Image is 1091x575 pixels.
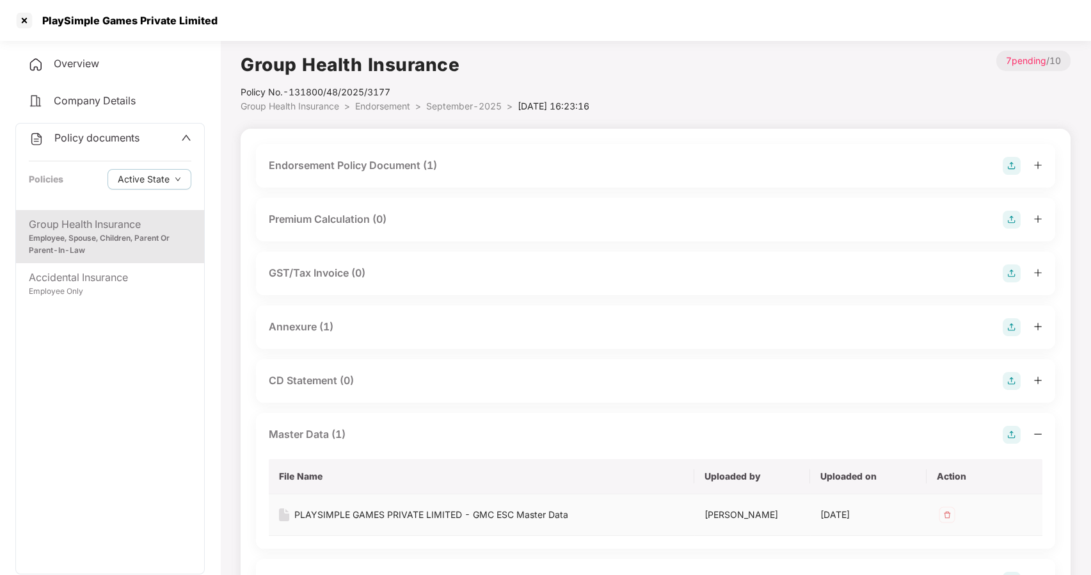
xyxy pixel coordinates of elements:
[1033,215,1042,223] span: plus
[1003,426,1021,444] img: svg+xml;base64,PHN2ZyB4bWxucz0iaHR0cDovL3d3dy53My5vcmcvMjAwMC9zdmciIHdpZHRoPSIyOCIgaGVpZ2h0PSIyOC...
[1003,157,1021,175] img: svg+xml;base64,PHN2ZyB4bWxucz0iaHR0cDovL3d3dy53My5vcmcvMjAwMC9zdmciIHdpZHRoPSIyOCIgaGVpZ2h0PSIyOC...
[28,93,44,109] img: svg+xml;base64,PHN2ZyB4bWxucz0iaHR0cDovL3d3dy53My5vcmcvMjAwMC9zdmciIHdpZHRoPSIyNCIgaGVpZ2h0PSIyNC...
[1033,430,1042,439] span: minus
[426,101,502,111] span: September-2025
[937,505,957,525] img: svg+xml;base64,PHN2ZyB4bWxucz0iaHR0cDovL3d3dy53My5vcmcvMjAwMC9zdmciIHdpZHRoPSIzMiIgaGVpZ2h0PSIzMi...
[35,14,218,27] div: PlaySimple Games Private Limited
[29,172,63,186] div: Policies
[1003,264,1021,282] img: svg+xml;base64,PHN2ZyB4bWxucz0iaHR0cDovL3d3dy53My5vcmcvMjAwMC9zdmciIHdpZHRoPSIyOCIgaGVpZ2h0PSIyOC...
[54,57,99,70] span: Overview
[1003,211,1021,229] img: svg+xml;base64,PHN2ZyB4bWxucz0iaHR0cDovL3d3dy53My5vcmcvMjAwMC9zdmciIHdpZHRoPSIyOCIgaGVpZ2h0PSIyOC...
[241,101,339,111] span: Group Health Insurance
[28,57,44,72] img: svg+xml;base64,PHN2ZyB4bWxucz0iaHR0cDovL3d3dy53My5vcmcvMjAwMC9zdmciIHdpZHRoPSIyNCIgaGVpZ2h0PSIyNC...
[1033,268,1042,277] span: plus
[1033,161,1042,170] span: plus
[108,169,191,190] button: Active Statedown
[181,133,191,143] span: up
[1006,55,1046,66] span: 7 pending
[1003,372,1021,390] img: svg+xml;base64,PHN2ZyB4bWxucz0iaHR0cDovL3d3dy53My5vcmcvMjAwMC9zdmciIHdpZHRoPSIyOCIgaGVpZ2h0PSIyOC...
[927,459,1042,494] th: Action
[269,373,354,389] div: CD Statement (0)
[344,101,350,111] span: >
[29,131,44,147] img: svg+xml;base64,PHN2ZyB4bWxucz0iaHR0cDovL3d3dy53My5vcmcvMjAwMC9zdmciIHdpZHRoPSIyNCIgaGVpZ2h0PSIyNC...
[269,211,386,227] div: Premium Calculation (0)
[294,508,568,522] div: PLAYSIMPLE GAMES PRIVATE LIMITED - GMC ESC Master Data
[54,94,136,107] span: Company Details
[820,508,916,522] div: [DATE]
[507,101,513,111] span: >
[29,216,191,232] div: Group Health Insurance
[269,158,437,174] div: Endorsement Policy Document (1)
[29,270,191,286] div: Accidental Insurance
[694,459,810,494] th: Uploaded by
[175,176,181,183] span: down
[269,319,333,335] div: Annexure (1)
[269,426,346,442] div: Master Data (1)
[241,51,589,79] h1: Group Health Insurance
[279,508,289,521] img: svg+xml;base64,PHN2ZyB4bWxucz0iaHR0cDovL3d3dy53My5vcmcvMjAwMC9zdmciIHdpZHRoPSIxNiIgaGVpZ2h0PSIyMC...
[29,286,191,298] div: Employee Only
[355,101,410,111] span: Endorsement
[269,459,694,494] th: File Name
[1033,322,1042,331] span: plus
[996,51,1071,71] p: / 10
[29,232,191,257] div: Employee, Spouse, Children, Parent Or Parent-In-Law
[415,101,421,111] span: >
[241,85,589,99] div: Policy No.- 131800/48/2025/3177
[1033,376,1042,385] span: plus
[810,459,926,494] th: Uploaded on
[269,265,365,281] div: GST/Tax Invoice (0)
[1003,318,1021,336] img: svg+xml;base64,PHN2ZyB4bWxucz0iaHR0cDovL3d3dy53My5vcmcvMjAwMC9zdmciIHdpZHRoPSIyOCIgaGVpZ2h0PSIyOC...
[705,508,800,522] div: [PERSON_NAME]
[118,172,170,186] span: Active State
[54,131,139,144] span: Policy documents
[518,101,589,111] span: [DATE] 16:23:16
